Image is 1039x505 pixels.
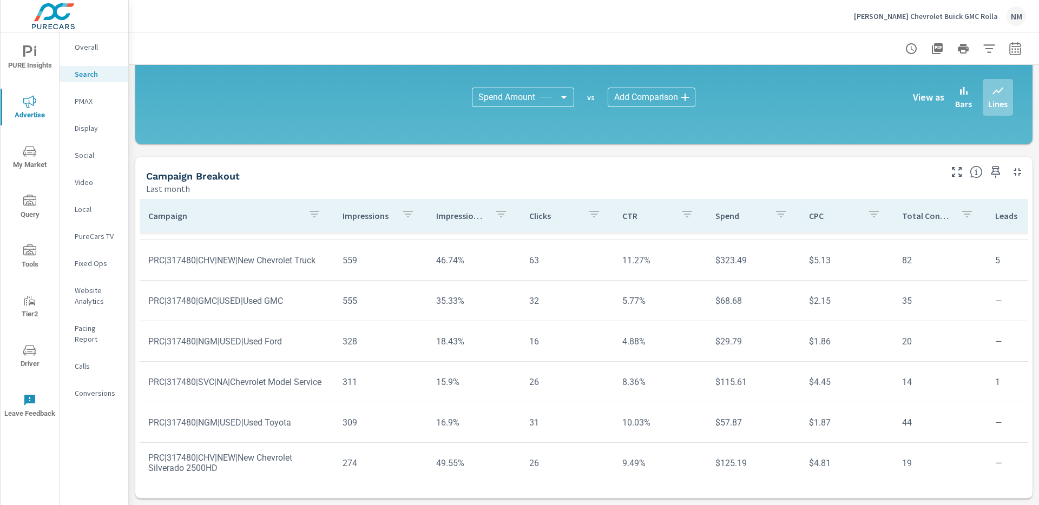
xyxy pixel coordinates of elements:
button: Print Report [952,38,974,59]
div: Local [60,201,128,217]
p: Impression Share [436,210,486,221]
span: My Market [4,145,56,171]
td: 5.77% [614,287,707,315]
td: 274 [334,449,427,477]
div: Pacing Report [60,320,128,347]
td: 4.88% [614,328,707,355]
span: Advertise [4,95,56,122]
td: $68.68 [707,287,800,315]
span: Tools [4,244,56,271]
p: Fixed Ops [75,258,120,269]
button: Select Date Range [1004,38,1026,59]
td: 82 [893,247,987,274]
button: Make Fullscreen [948,163,965,181]
td: PRC|317480|GMC|USED|Used GMC [140,287,334,315]
p: Impressions [343,210,392,221]
td: PRC|317480|NGM|USED|Used Toyota [140,409,334,436]
td: 9.49% [614,449,707,477]
td: 32 [521,287,614,315]
p: PureCars TV [75,231,120,242]
h5: Campaign Breakout [146,170,240,182]
p: Calls [75,361,120,371]
td: $57.87 [707,409,800,436]
td: 555 [334,287,427,315]
td: 14 [893,368,987,396]
p: Overall [75,42,120,52]
td: $5.13 [800,247,893,274]
button: "Export Report to PDF" [926,38,948,59]
div: nav menu [1,32,59,430]
td: 26 [521,368,614,396]
td: 31 [521,409,614,436]
td: 11.27% [614,247,707,274]
div: Spend Amount [472,88,574,107]
div: Add Comparison [608,88,695,107]
td: $125.19 [707,449,800,477]
td: 18.43% [428,328,521,355]
td: $4.81 [800,449,893,477]
p: Social [75,150,120,161]
span: Tier2 [4,294,56,321]
p: CTR [622,210,672,221]
span: Query [4,195,56,221]
div: Overall [60,39,128,55]
td: $2.15 [800,287,893,315]
td: 559 [334,247,427,274]
p: Local [75,204,120,215]
button: Apply Filters [978,38,1000,59]
p: Spend [715,210,765,221]
div: Website Analytics [60,282,128,309]
div: Conversions [60,385,128,401]
div: Social [60,147,128,163]
p: Video [75,177,120,188]
p: [PERSON_NAME] Chevrolet Buick GMC Rolla [854,11,998,21]
td: $29.79 [707,328,800,355]
td: 20 [893,328,987,355]
p: vs [574,92,608,102]
div: PureCars TV [60,228,128,244]
span: Add Comparison [614,92,678,103]
td: 35 [893,287,987,315]
td: 309 [334,409,427,436]
p: PMAX [75,96,120,107]
div: Search [60,66,128,82]
span: Driver [4,344,56,370]
td: 15.9% [428,368,521,396]
td: $1.87 [800,409,893,436]
p: Conversions [75,388,120,398]
p: Pacing Report [75,323,120,344]
td: 46.74% [428,247,521,274]
button: Minimize Widget [1009,163,1026,181]
td: 19 [893,449,987,477]
p: Website Analytics [75,285,120,307]
td: 44 [893,409,987,436]
span: PURE Insights [4,45,56,72]
td: PRC|317480|CHV|NEW|New Chevrolet Silverado 2500HD [140,444,334,482]
p: Clicks [529,210,579,221]
p: Last month [146,182,190,195]
td: 26 [521,449,614,477]
td: PRC|317480|SVC|NA|Chevrolet Model Service [140,368,334,396]
td: $323.49 [707,247,800,274]
span: Save this to your personalized report [987,163,1004,181]
div: Calls [60,358,128,374]
h6: View as [913,92,944,103]
p: Bars [955,97,972,110]
div: NM [1007,6,1026,26]
td: 8.36% [614,368,707,396]
td: 311 [334,368,427,396]
p: Total Conversions [902,210,952,221]
p: Campaign [148,210,299,221]
td: 328 [334,328,427,355]
td: PRC|317480|NGM|USED|Used Ford [140,328,334,355]
div: Video [60,174,128,190]
span: Leave Feedback [4,394,56,420]
p: CPC [809,210,859,221]
p: Search [75,69,120,79]
td: 16.9% [428,409,521,436]
td: 35.33% [428,287,521,315]
td: 63 [521,247,614,274]
div: Display [60,120,128,136]
td: 49.55% [428,449,521,477]
p: Lines [988,97,1008,110]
